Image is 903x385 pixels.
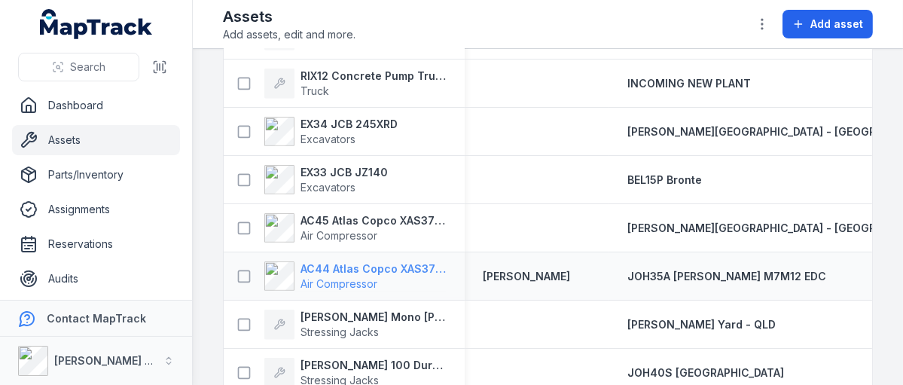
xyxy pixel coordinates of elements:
[300,117,398,132] strong: EX34 JCB 245XRD
[264,165,388,195] a: EX33 JCB JZ140Excavators
[300,181,355,194] span: Excavators
[300,69,447,84] strong: RIX12 Concrete Pump Truck
[627,318,776,331] span: [PERSON_NAME] Yard - QLD
[47,312,146,325] strong: Contact MapTrack
[300,165,388,180] strong: EX33 JCB JZ140
[300,261,447,277] strong: AC44 Atlas Copco XAS375TA
[810,17,863,32] span: Add asset
[264,69,447,99] a: RIX12 Concrete Pump TruckTruck
[627,76,751,91] a: INCOMING NEW PLANT
[300,213,447,228] strong: AC45 Atlas Copco XAS375TA
[483,269,570,284] a: [PERSON_NAME]
[627,269,826,284] a: JOH35A [PERSON_NAME] M7M12 EDC
[264,213,447,243] a: AC45 Atlas Copco XAS375TAAir Compressor
[627,366,784,379] span: JOH40S [GEOGRAPHIC_DATA]
[300,133,355,145] span: Excavators
[627,365,784,380] a: JOH40S [GEOGRAPHIC_DATA]
[300,310,447,325] strong: [PERSON_NAME] Mono [PERSON_NAME] 25TN
[12,194,180,225] a: Assignments
[223,27,355,42] span: Add assets, edit and more.
[300,84,329,97] span: Truck
[300,277,377,290] span: Air Compressor
[627,270,826,283] span: JOH35A [PERSON_NAME] M7M12 EDC
[264,117,398,147] a: EX34 JCB 245XRDExcavators
[223,6,355,27] h2: Assets
[300,358,447,373] strong: [PERSON_NAME] 100 Durapac 100T
[54,354,178,367] strong: [PERSON_NAME] Group
[18,53,139,81] button: Search
[40,9,153,39] a: MapTrack
[70,60,105,75] span: Search
[627,173,702,188] a: BEL15P Bronte
[264,310,447,340] a: [PERSON_NAME] Mono [PERSON_NAME] 25TNStressing Jacks
[782,10,873,38] button: Add asset
[12,160,180,190] a: Parts/Inventory
[12,229,180,259] a: Reservations
[12,264,180,294] a: Audits
[627,317,776,332] a: [PERSON_NAME] Yard - QLD
[300,229,377,242] span: Air Compressor
[627,173,702,186] span: BEL15P Bronte
[12,90,180,121] a: Dashboard
[264,261,447,292] a: AC44 Atlas Copco XAS375TAAir Compressor
[627,77,751,90] span: INCOMING NEW PLANT
[12,125,180,155] a: Assets
[300,325,379,338] span: Stressing Jacks
[12,298,180,328] a: Locations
